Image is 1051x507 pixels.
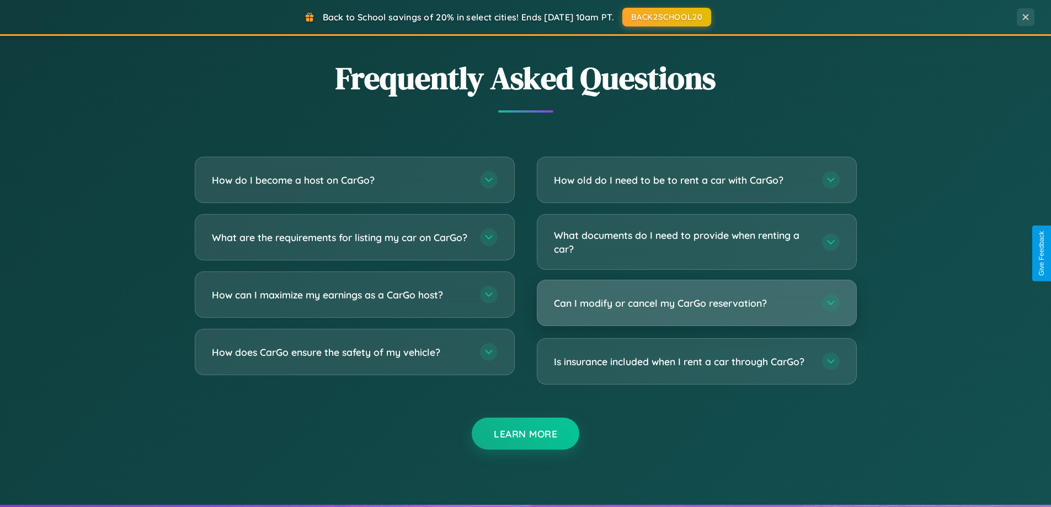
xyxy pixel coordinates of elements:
h3: What are the requirements for listing my car on CarGo? [212,231,469,244]
h3: Is insurance included when I rent a car through CarGo? [554,355,811,369]
h2: Frequently Asked Questions [195,57,857,99]
h3: How can I maximize my earnings as a CarGo host? [212,288,469,302]
button: BACK2SCHOOL20 [622,8,711,26]
h3: How do I become a host on CarGo? [212,173,469,187]
h3: How does CarGo ensure the safety of my vehicle? [212,345,469,359]
button: Learn More [472,418,579,450]
div: Give Feedback [1038,231,1045,276]
h3: How old do I need to be to rent a car with CarGo? [554,173,811,187]
span: Back to School savings of 20% in select cities! Ends [DATE] 10am PT. [323,12,614,23]
h3: What documents do I need to provide when renting a car? [554,228,811,255]
h3: Can I modify or cancel my CarGo reservation? [554,296,811,310]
